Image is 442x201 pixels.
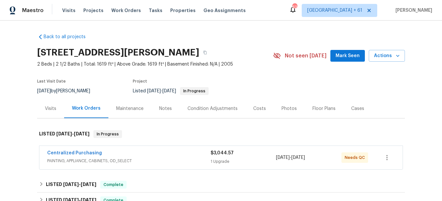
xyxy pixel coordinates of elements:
[101,181,126,188] span: Complete
[37,49,199,56] h2: [STREET_ADDRESS][PERSON_NAME]
[147,89,176,93] span: -
[37,61,273,68] span: 2 Beds | 2 1/2 Baths | Total: 1619 ft² | Above Grade: 1619 ft² | Basement Finished: N/A | 2005
[83,7,104,14] span: Projects
[276,154,305,161] span: -
[63,182,96,187] span: -
[56,131,72,136] span: [DATE]
[276,155,290,160] span: [DATE]
[187,105,238,112] div: Condition Adjustments
[22,7,44,14] span: Maestro
[37,34,100,40] a: Back to all projects
[282,105,297,112] div: Photos
[37,79,66,83] span: Last Visit Date
[94,131,121,137] span: In Progress
[199,47,211,58] button: Copy Address
[330,50,365,62] button: Mark Seen
[159,105,172,112] div: Notes
[47,158,211,164] span: PAINTING, APPLIANCE, CABINETS, OD_SELECT
[116,105,144,112] div: Maintenance
[211,151,234,155] span: $3,044.57
[37,177,405,193] div: LISTED [DATE]-[DATE]Complete
[81,182,96,187] span: [DATE]
[170,7,196,14] span: Properties
[312,105,336,112] div: Floor Plans
[285,53,326,59] span: Not seen [DATE]
[351,105,364,112] div: Cases
[45,105,56,112] div: Visits
[203,7,246,14] span: Geo Assignments
[162,89,176,93] span: [DATE]
[147,89,161,93] span: [DATE]
[307,7,362,14] span: [GEOGRAPHIC_DATA] + 61
[37,124,405,145] div: LISTED [DATE]-[DATE]In Progress
[111,7,141,14] span: Work Orders
[39,130,90,138] h6: LISTED
[149,8,162,13] span: Tasks
[345,154,367,161] span: Needs QC
[47,151,102,155] a: Centralized Purchasing
[292,4,297,10] div: 624
[253,105,266,112] div: Costs
[291,155,305,160] span: [DATE]
[133,89,209,93] span: Listed
[56,131,90,136] span: -
[37,89,51,93] span: [DATE]
[46,181,96,189] h6: LISTED
[74,131,90,136] span: [DATE]
[369,50,405,62] button: Actions
[62,7,76,14] span: Visits
[393,7,432,14] span: [PERSON_NAME]
[133,79,147,83] span: Project
[336,52,360,60] span: Mark Seen
[72,105,101,112] div: Work Orders
[63,182,79,187] span: [DATE]
[181,89,208,93] span: In Progress
[374,52,400,60] span: Actions
[37,87,98,95] div: by [PERSON_NAME]
[211,158,276,165] div: 1 Upgrade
